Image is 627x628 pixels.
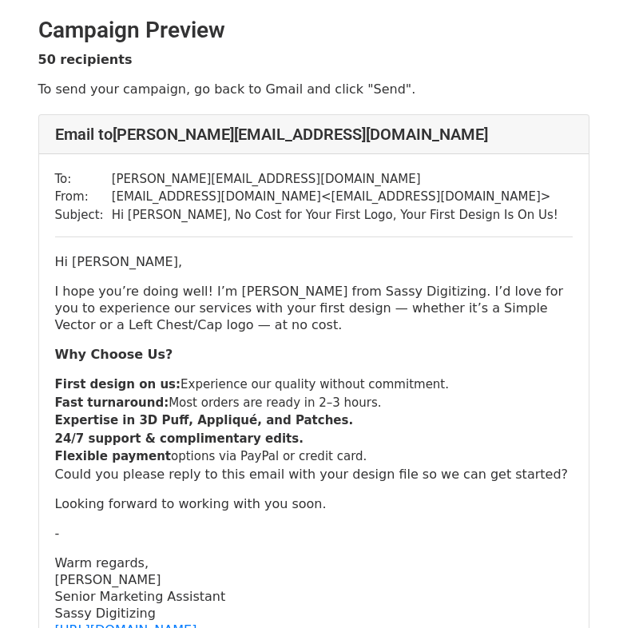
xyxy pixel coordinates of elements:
[55,125,573,144] h4: Email to [PERSON_NAME][EMAIL_ADDRESS][DOMAIN_NAME]
[55,376,573,394] li: Experience our quality without commitment.
[55,283,573,333] p: I hope you’re doing well! I’m [PERSON_NAME] from Sassy Digitizing. I’d love for you to experience...
[55,253,573,270] p: Hi [PERSON_NAME],
[55,206,112,225] td: Subject:
[55,170,112,189] td: To:
[55,449,171,463] b: Flexible payment
[55,377,181,392] b: First design on us:
[55,495,573,512] p: Looking forward to working with you soon.
[55,447,573,466] li: options via PayPal or credit card.
[38,81,589,97] p: To send your campaign, go back to Gmail and click "Send".
[112,170,558,189] td: [PERSON_NAME][EMAIL_ADDRESS][DOMAIN_NAME]
[38,52,133,67] strong: 50 recipients
[38,17,589,44] h2: Campaign Preview
[112,206,558,225] td: Hi [PERSON_NAME], No Cost for Your First Logo, Your First Design Is On Us!
[55,347,173,362] b: Why Choose Us?
[55,394,573,412] li: Most orders are ready in 2–3 hours.
[55,466,573,483] p: Could you please reply to this email with your design file so we can get started?
[55,431,304,446] b: 24/7 support & complimentary edits.
[55,525,573,542] p: -
[55,413,354,427] b: Expertise in 3D Puff, Appliqué, and Patches.
[55,188,112,206] td: From:
[112,188,558,206] td: [EMAIL_ADDRESS][DOMAIN_NAME] < [EMAIL_ADDRESS][DOMAIN_NAME] >
[55,395,169,410] b: Fast turnaround:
